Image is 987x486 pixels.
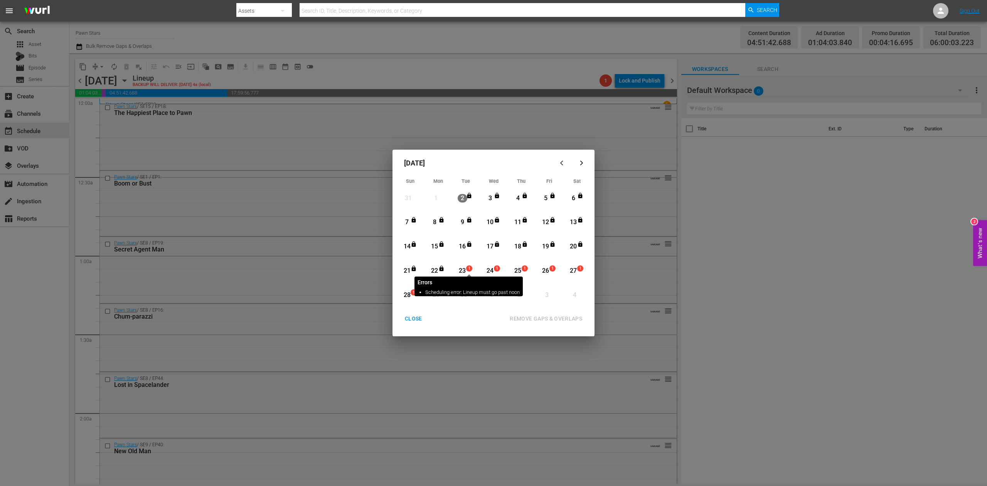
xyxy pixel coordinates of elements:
[396,176,591,308] div: Month View
[573,178,581,184] span: Sat
[569,194,578,203] div: 6
[513,218,523,227] div: 11
[458,194,467,203] div: 2
[517,178,526,184] span: Thu
[541,242,551,251] div: 19
[541,218,551,227] div: 12
[973,220,987,266] button: Open Feedback Widget
[960,8,980,14] a: Sign Out
[430,218,440,227] div: 8
[404,194,413,203] div: 31
[541,267,551,275] div: 26
[19,2,56,20] img: ans4CAIJ8jUAAAAAAAAAAAAAAAAAAAAAAAAgQb4GAAAAAAAAAAAAAAAAAAAAAAAAJMjXAAAAAAAAAAAAAAAAAAAAAAAAgAT5G...
[514,291,524,300] div: 2
[485,218,495,227] div: 10
[513,267,523,275] div: 25
[542,291,552,300] div: 3
[485,194,495,203] div: 3
[513,242,523,251] div: 18
[459,291,468,300] div: 30
[461,178,470,184] span: Tue
[757,3,777,17] span: Search
[522,265,527,272] span: 1
[433,178,443,184] span: Mon
[402,218,412,227] div: 7
[430,267,440,275] div: 22
[570,291,579,300] div: 4
[546,178,552,184] span: Fri
[467,265,472,272] span: 1
[489,178,499,184] span: Wed
[430,242,440,251] div: 15
[431,194,441,203] div: 1
[399,314,428,324] div: CLOSE
[5,6,14,15] span: menu
[550,265,555,272] span: 1
[431,291,441,300] div: 29
[485,242,495,251] div: 17
[513,194,523,203] div: 4
[569,242,578,251] div: 20
[458,242,467,251] div: 16
[406,178,414,184] span: Sun
[485,267,495,275] div: 24
[402,291,412,300] div: 28
[402,267,412,275] div: 21
[402,242,412,251] div: 14
[494,265,500,272] span: 1
[411,290,416,296] span: 1
[569,267,578,275] div: 27
[971,219,977,225] div: 2
[458,267,467,275] div: 23
[487,291,496,300] div: 1
[569,218,578,227] div: 13
[578,265,583,272] span: 1
[396,154,554,172] div: [DATE]
[396,312,431,326] button: CLOSE
[541,194,551,203] div: 5
[458,218,467,227] div: 9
